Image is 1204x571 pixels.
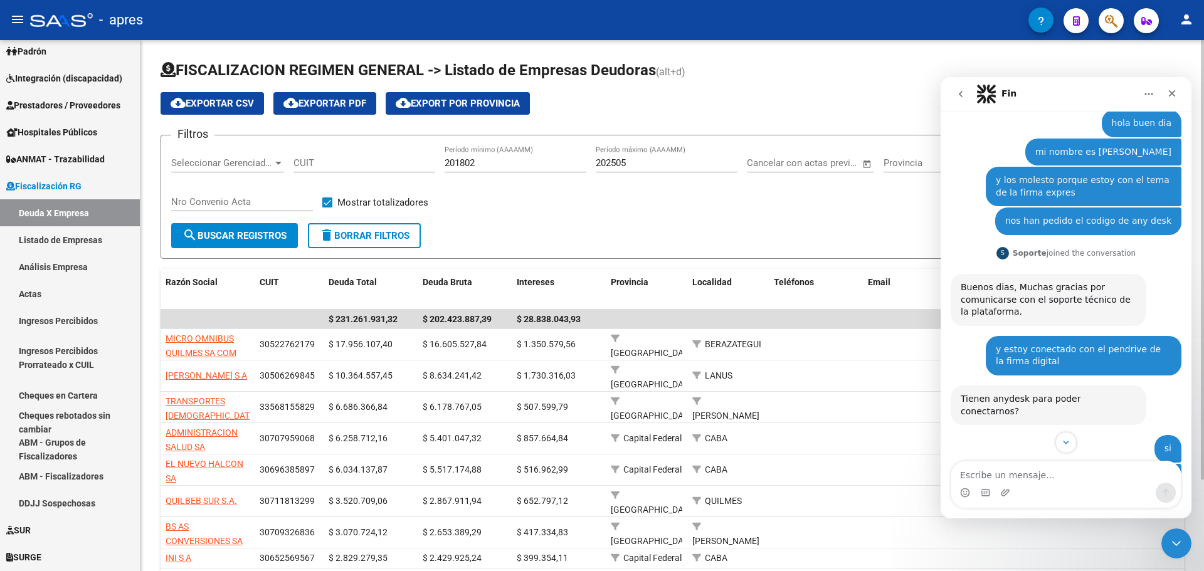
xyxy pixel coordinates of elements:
[260,339,315,349] span: 30522762179
[705,339,761,349] span: BERAZATEGUI
[329,402,388,412] span: $ 6.686.366,84
[423,527,482,537] span: $ 2.653.389,29
[386,92,530,115] button: Export por Provincia
[517,496,568,506] span: $ 652.797,12
[611,348,695,358] span: [GEOGRAPHIC_DATA]
[423,277,472,287] span: Deuda Bruta
[166,496,237,506] span: QUILBEB SUR S.A.
[517,277,554,287] span: Intereses
[418,269,512,310] datatable-header-cell: Deuda Bruta
[166,553,191,563] span: INI S A
[1161,528,1191,558] iframe: Intercom live chat
[623,464,682,474] span: Capital Federal
[423,314,492,324] span: $ 202.423.887,39
[319,230,409,241] span: Borrar Filtros
[182,230,287,241] span: Buscar Registros
[260,527,315,537] span: 30709326836
[687,269,769,310] datatable-header-cell: Localidad
[260,464,315,474] span: 30696385897
[166,459,243,483] span: EL NUEVO HALCON SA
[329,370,393,380] span: $ 10.364.557,45
[329,553,388,563] span: $ 2.829.279,35
[6,45,46,58] span: Padrón
[329,277,377,287] span: Deuda Total
[623,553,682,563] span: Capital Federal
[260,496,315,506] span: 30711813299
[166,427,238,452] span: ADMINISTRACION SALUD SA
[329,527,388,537] span: $ 3.070.724,12
[423,433,482,443] span: $ 5.401.047,32
[166,370,247,380] span: [PERSON_NAME] S A
[396,98,520,109] span: Export por Provincia
[611,379,695,389] span: [GEOGRAPHIC_DATA]
[6,152,105,166] span: ANMAT - Trazabilidad
[611,277,648,287] span: Provincia
[6,523,31,537] span: SUR
[6,550,41,564] span: SURGE
[161,92,264,115] button: Exportar CSV
[171,98,254,109] span: Exportar CSV
[517,314,581,324] span: $ 28.838.043,93
[171,223,298,248] button: Buscar Registros
[329,464,388,474] span: $ 6.034.137,87
[705,370,732,380] span: LANUS
[260,433,315,443] span: 30707959068
[623,433,682,443] span: Capital Federal
[517,464,568,474] span: $ 516.962,99
[423,464,482,474] span: $ 5.517.174,88
[884,157,985,169] span: Provincia
[171,95,186,110] mat-icon: cloud_download
[517,527,568,537] span: $ 417.334,83
[692,411,759,421] span: [PERSON_NAME]
[283,98,366,109] span: Exportar PDF
[6,179,82,193] span: Fiscalización RG
[769,269,863,310] datatable-header-cell: Teléfonos
[396,95,411,110] mat-icon: cloud_download
[692,277,732,287] span: Localidad
[941,77,1191,518] iframe: Intercom live chat
[611,411,695,421] span: [GEOGRAPHIC_DATA]
[171,157,273,169] span: Seleccionar Gerenciador
[166,333,236,372] span: MICRO OMNIBUS QUILMES SA COM IND Y FINANC
[705,433,727,443] span: CABA
[517,553,568,563] span: $ 399.354,11
[308,223,421,248] button: Borrar Filtros
[329,433,388,443] span: $ 6.258.712,16
[611,505,695,515] span: [GEOGRAPHIC_DATA]
[1179,12,1194,27] mat-icon: person
[161,61,656,79] span: FISCALIZACION REGIMEN GENERAL -> Listado de Empresas Deudoras
[517,402,568,412] span: $ 507.599,79
[705,464,727,474] span: CABA
[423,496,482,506] span: $ 2.867.911,94
[705,553,727,563] span: CABA
[423,553,482,563] span: $ 2.429.925,24
[260,370,315,380] span: 30506269845
[10,12,25,27] mat-icon: menu
[319,228,334,243] mat-icon: delete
